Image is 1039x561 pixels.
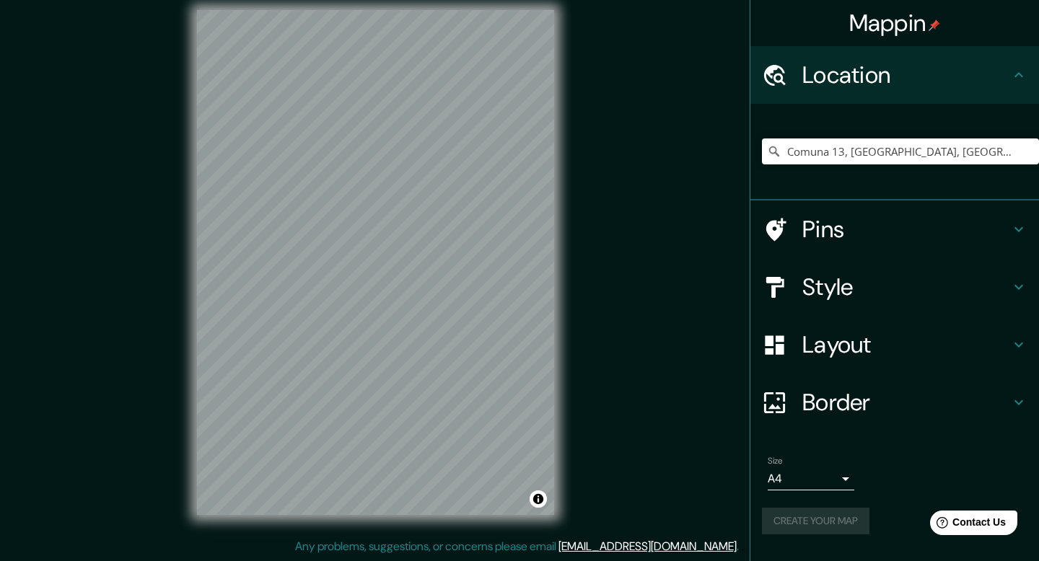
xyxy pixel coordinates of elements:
[750,46,1039,104] div: Location
[750,258,1039,316] div: Style
[558,539,737,554] a: [EMAIL_ADDRESS][DOMAIN_NAME]
[849,9,941,37] h4: Mappin
[295,538,739,555] p: Any problems, suggestions, or concerns please email .
[802,273,1010,301] h4: Style
[802,61,1010,89] h4: Location
[739,538,741,555] div: .
[741,538,744,555] div: .
[911,505,1023,545] iframe: Help widget launcher
[929,19,940,31] img: pin-icon.png
[762,138,1039,164] input: Pick your city or area
[750,374,1039,431] div: Border
[768,467,854,490] div: A4
[197,10,554,515] canvas: Map
[802,215,1010,244] h4: Pins
[802,388,1010,417] h4: Border
[530,490,547,508] button: Toggle attribution
[750,316,1039,374] div: Layout
[802,330,1010,359] h4: Layout
[768,455,783,467] label: Size
[750,200,1039,258] div: Pins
